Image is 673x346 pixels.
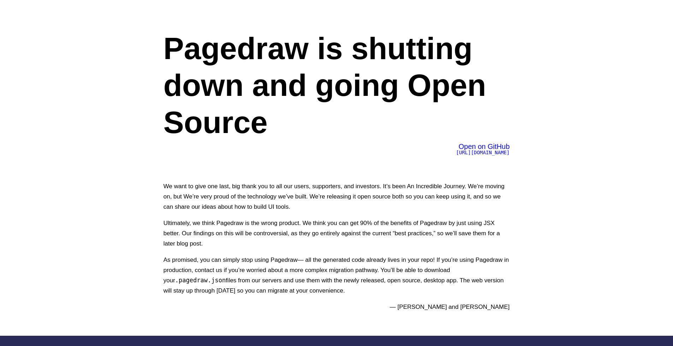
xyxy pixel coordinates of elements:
p: As promised, you can simply stop using Pagedraw— all the generated code already lives in your rep... [164,255,510,296]
code: .pagedraw.json [175,277,226,284]
a: Open on GitHub[URL][DOMAIN_NAME] [456,144,510,155]
p: — [PERSON_NAME] and [PERSON_NAME] [164,302,510,312]
h1: Pagedraw is shutting down and going Open Source [164,30,510,141]
span: Open on GitHub [459,143,510,150]
span: [URL][DOMAIN_NAME] [456,150,510,155]
p: We want to give one last, big thank you to all our users, supporters, and investors. It’s been An... [164,181,510,212]
p: Ultimately, we think Pagedraw is the wrong product. We think you can get 90% of the benefits of P... [164,218,510,249]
